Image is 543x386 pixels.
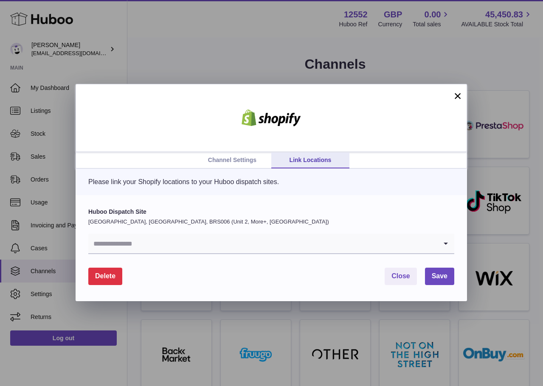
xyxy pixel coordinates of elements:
img: shopify [235,109,307,126]
a: Link Locations [271,152,349,168]
label: Huboo Dispatch Site [88,208,454,216]
div: Search for option [88,234,454,254]
span: Delete [95,272,115,280]
button: × [453,91,463,101]
input: Search for option [88,234,437,253]
button: Close [385,268,417,285]
span: Save [432,272,447,280]
p: Please link your Shopify locations to your Huboo dispatch sites. [88,177,454,187]
p: [GEOGRAPHIC_DATA], [GEOGRAPHIC_DATA], BRS006 (Unit 2, More+, [GEOGRAPHIC_DATA]) [88,218,454,226]
button: Delete [88,268,122,285]
span: Close [391,272,410,280]
a: Channel Settings [193,152,271,168]
button: Save [425,268,454,285]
